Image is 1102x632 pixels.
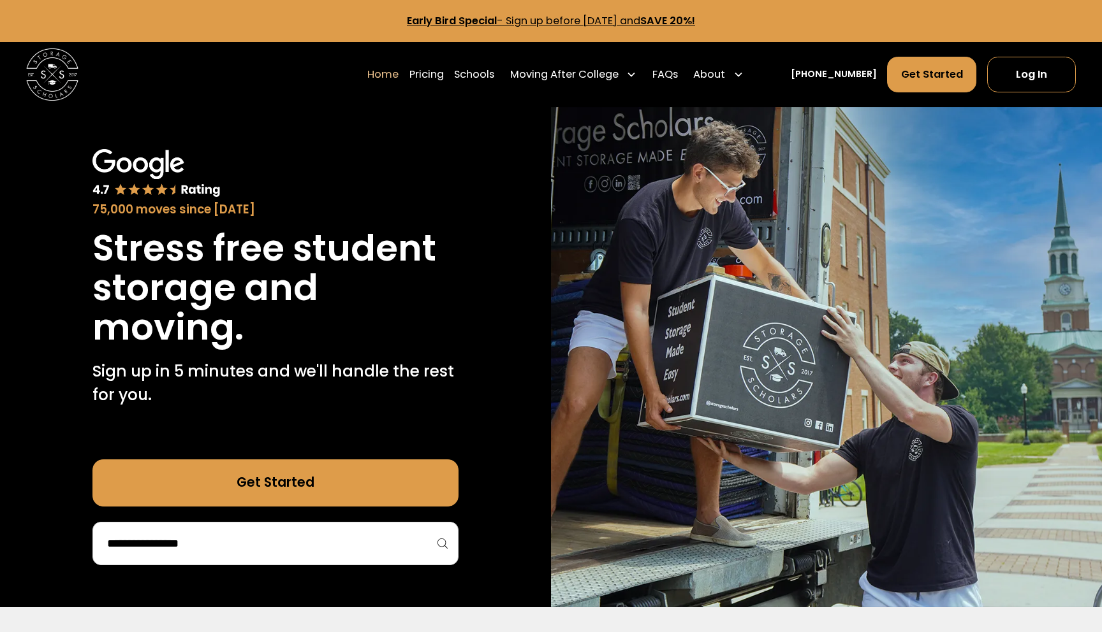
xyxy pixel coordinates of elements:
p: Sign up in 5 minutes and we'll handle the rest for you. [92,360,459,407]
a: Pricing [409,56,444,92]
a: Schools [454,56,494,92]
strong: Early Bird Special [407,13,497,28]
img: Google 4.7 star rating [92,149,221,198]
a: Log In [987,57,1076,92]
strong: SAVE 20%! [640,13,695,28]
div: 75,000 moves since [DATE] [92,201,459,219]
img: Storage Scholars makes moving and storage easy. [551,107,1102,607]
a: home [26,48,78,101]
a: Early Bird Special- Sign up before [DATE] andSAVE 20%! [407,13,695,28]
a: Get Started [887,57,976,92]
a: [PHONE_NUMBER] [791,68,877,82]
div: Moving After College [504,56,642,92]
a: Home [367,56,399,92]
img: Storage Scholars main logo [26,48,78,101]
div: About [688,56,749,92]
h1: Stress free student storage and moving. [92,229,459,347]
div: Moving After College [510,67,619,83]
div: About [693,67,725,83]
a: FAQs [652,56,678,92]
a: Get Started [92,459,459,506]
